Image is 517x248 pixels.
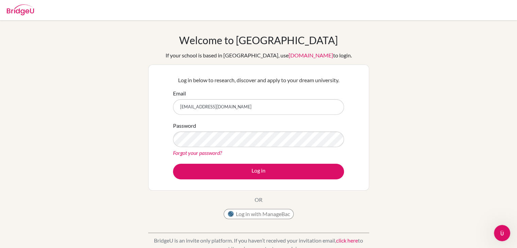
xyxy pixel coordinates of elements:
label: Password [173,122,196,130]
a: click here [336,237,358,244]
label: Email [173,89,186,98]
a: [DOMAIN_NAME] [289,52,333,58]
button: Log in with ManageBac [224,209,294,219]
button: Log in [173,164,344,179]
h1: Welcome to [GEOGRAPHIC_DATA] [179,34,338,46]
p: OR [255,196,262,204]
div: If your school is based in [GEOGRAPHIC_DATA], use to login. [166,51,352,59]
iframe: Intercom live chat [494,225,510,241]
img: Bridge-U [7,4,34,15]
a: Forgot your password? [173,149,222,156]
p: Log in below to research, discover and apply to your dream university. [173,76,344,84]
